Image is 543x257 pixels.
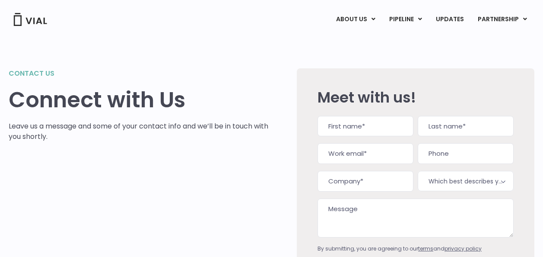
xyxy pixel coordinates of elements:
a: PIPELINEMenu Toggle [382,12,429,27]
h2: Meet with us! [318,89,514,106]
p: Leave us a message and some of your contact info and we’ll be in touch with you shortly. [9,121,271,142]
input: Work email* [318,143,413,164]
span: Which best describes you?* [418,171,514,191]
h1: Connect with Us [9,87,271,112]
input: Phone [418,143,514,164]
input: First name* [318,116,413,137]
a: terms [418,245,433,252]
a: UPDATES [429,12,470,27]
div: By submitting, you are agreeing to our and [318,245,514,253]
input: Company* [318,171,413,192]
input: Last name* [418,116,514,137]
a: PARTNERSHIPMenu Toggle [471,12,534,27]
a: ABOUT USMenu Toggle [329,12,382,27]
h2: Contact us [9,68,271,79]
a: privacy policy [445,245,482,252]
img: Vial Logo [13,13,48,26]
